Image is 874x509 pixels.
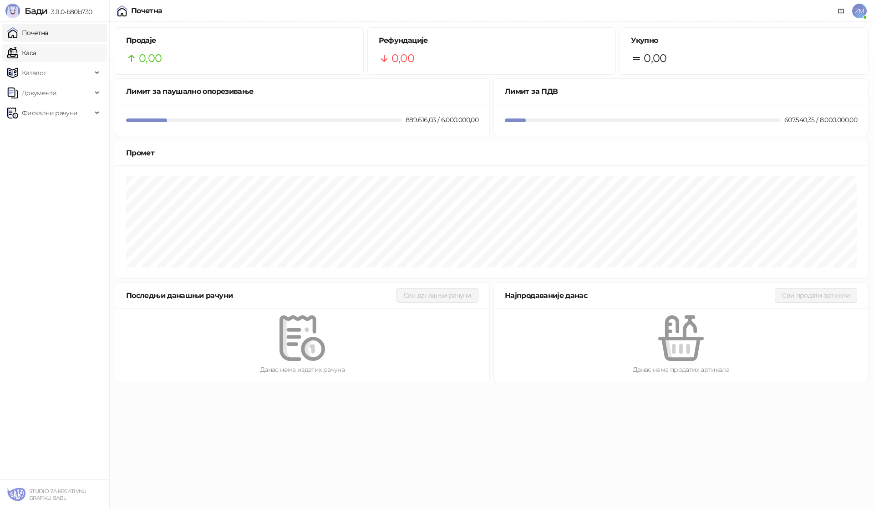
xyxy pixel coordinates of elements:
div: Данас нема издатих рачуна [130,365,475,375]
h5: Укупно [631,35,857,46]
span: 3.11.0-b80b730 [47,8,92,16]
button: Сви данашњи рачуни [396,288,478,303]
h5: Рефундације [379,35,605,46]
h5: Продаје [126,35,352,46]
div: 607.540,35 / 8.000.000,00 [783,115,859,125]
a: Почетна [7,24,48,42]
div: Почетна [131,7,163,15]
img: Logo [5,4,20,18]
div: Последњи данашњи рачуни [126,290,396,301]
button: Сви продати артикли [775,288,857,303]
span: 0,00 [391,50,414,67]
span: Фискални рачуни [22,104,77,122]
span: Бади [25,5,47,16]
div: 889.616,03 / 6.000.000,00 [404,115,480,125]
a: Документација [834,4,849,18]
span: Каталог [22,64,46,82]
div: Данас нема продатих артикала [508,365,854,375]
a: Каса [7,44,36,62]
span: Документи [22,84,56,102]
span: 0,00 [139,50,162,67]
span: 0,00 [644,50,666,67]
img: 64x64-companyLogo-4d0a4515-02ce-43d0-8af4-3da660a44a69.png [7,485,25,504]
div: Најпродаваније данас [505,290,775,301]
span: ZM [852,4,867,18]
small: STUDIO ZA KREATIVNU GRAFIKU BABL [29,488,86,501]
div: Промет [126,147,857,159]
div: Лимит за паушално опорезивање [126,86,478,97]
div: Лимит за ПДВ [505,86,857,97]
